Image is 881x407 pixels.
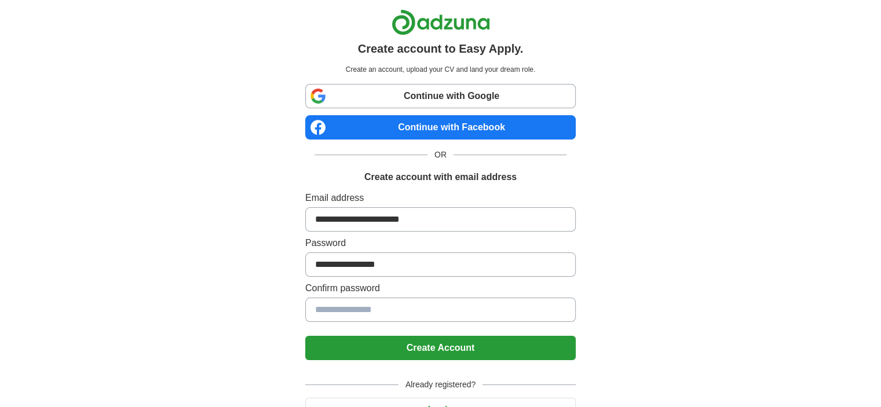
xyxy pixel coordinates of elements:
[305,115,576,140] a: Continue with Facebook
[399,379,482,391] span: Already registered?
[364,170,517,184] h1: Create account with email address
[308,64,573,75] p: Create an account, upload your CV and land your dream role.
[358,40,524,57] h1: Create account to Easy Apply.
[305,191,576,205] label: Email address
[305,84,576,108] a: Continue with Google
[392,9,490,35] img: Adzuna logo
[305,236,576,250] label: Password
[427,149,454,161] span: OR
[305,281,576,295] label: Confirm password
[305,336,576,360] button: Create Account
